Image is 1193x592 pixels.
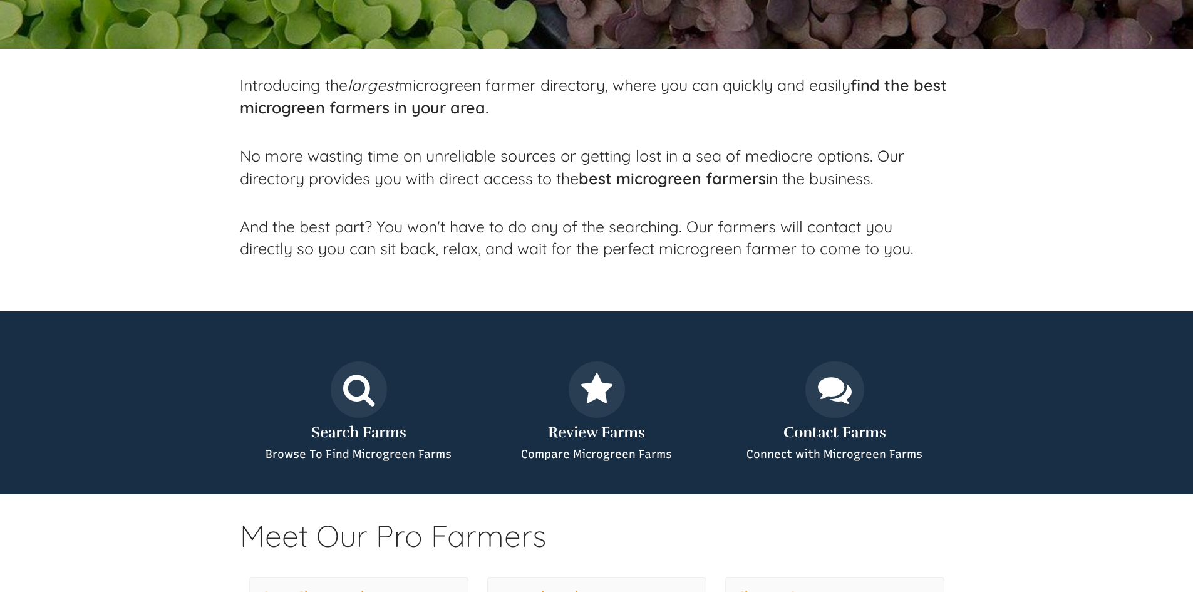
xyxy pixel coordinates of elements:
[487,447,706,463] p: Compare Microgreen Farms
[487,361,706,463] a: Review Farms Compare Microgreen Farms
[579,169,766,188] strong: best microgreen farmers
[240,75,947,117] span: Introducing the microgreen farmer directory, where you can quickly and easily
[249,447,468,463] p: Browse To Find Microgreen Farms
[240,217,914,259] span: And the best part? You won't have to do any of the searching. Our farmers will contact you direct...
[487,424,706,440] h2: Review Farms
[725,424,944,440] h2: Contact Farms
[249,424,468,440] h2: Search Farms
[249,361,468,463] a: Search Farms Browse To Find Microgreen Farms
[725,361,944,463] a: Contact Farms Connect with Microgreen Farms
[348,75,398,95] em: largest
[240,519,954,578] h2: Meet Our Pro Farmers
[240,146,904,188] span: No more wasting time on unreliable sources or getting lost in a sea of mediocre options. Our dire...
[725,447,944,463] p: Connect with Microgreen Farms
[240,75,947,117] strong: find the best microgreen farmers in your area.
